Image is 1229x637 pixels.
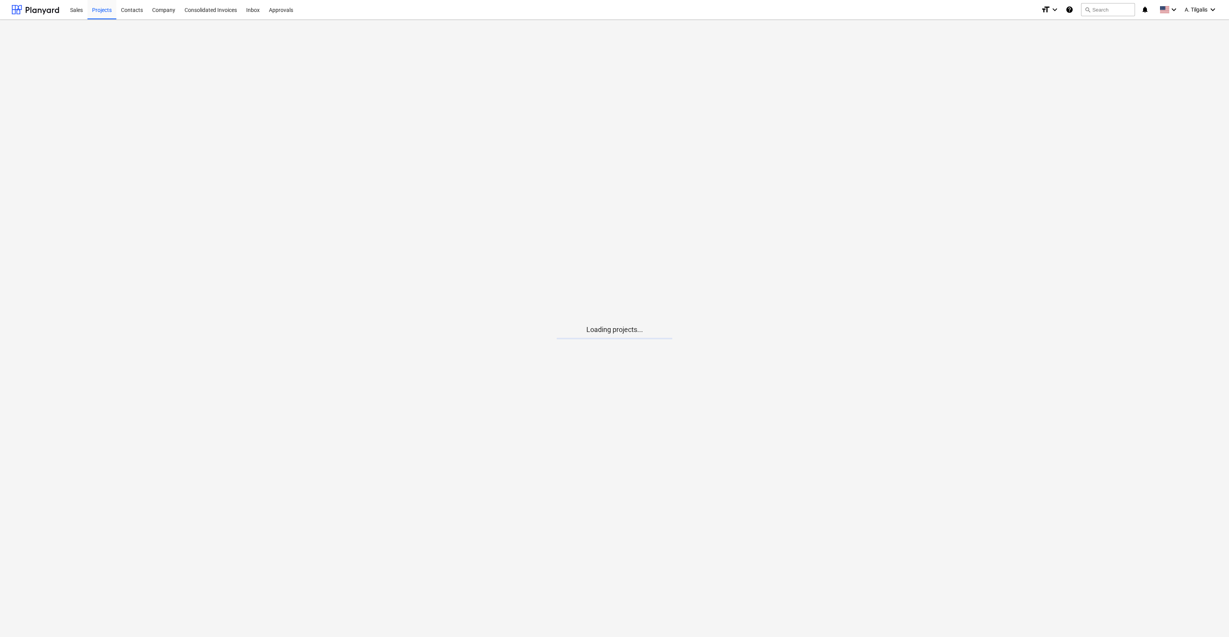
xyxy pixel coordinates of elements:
i: format_size [1041,5,1050,14]
p: Loading projects... [557,325,672,334]
i: notifications [1141,5,1149,14]
i: keyboard_arrow_down [1169,5,1179,14]
span: search [1085,7,1091,13]
i: keyboard_arrow_down [1208,5,1217,14]
i: Knowledge base [1066,5,1073,14]
span: A. Tilgalis [1185,7,1207,13]
button: Search [1081,3,1135,16]
i: keyboard_arrow_down [1050,5,1059,14]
